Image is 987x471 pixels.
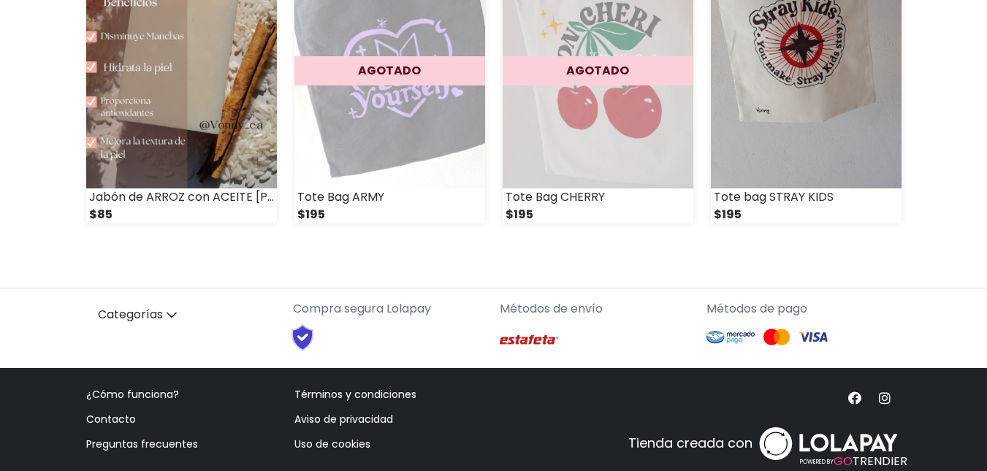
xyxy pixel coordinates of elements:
p: Métodos de pago [706,300,902,318]
div: AGOTADO [503,56,693,85]
div: Tote Bag CHERRY [503,188,693,206]
p: Compra segura Lolapay [293,300,488,318]
a: Preguntas frecuentes [86,437,198,451]
div: $195 [294,206,485,223]
div: Jabón de ARROZ con ACEITE [PERSON_NAME] [86,188,277,206]
p: Métodos de envío [500,300,695,318]
a: Términos y condiciones [294,387,416,402]
img: Mastercard Logo [762,328,791,346]
img: Mercado Pago Logo [706,323,755,351]
img: Shield Logo [278,323,327,351]
a: Contacto [86,412,136,426]
div: $85 [86,206,277,223]
div: $195 [503,206,693,223]
a: Uso de cookies [294,437,370,451]
img: logo_white.svg [755,423,902,464]
img: Visa Logo [799,328,828,346]
p: Tienda creada con [628,433,752,453]
a: ¿Cómo funciona? [86,387,179,402]
img: Estafeta Logo [500,323,558,356]
div: Tote Bag ARMY [294,188,485,206]
span: POWERED BY [800,457,834,465]
div: AGOTADO [294,56,485,85]
span: TRENDIER [800,453,907,470]
span: GO [834,453,853,470]
div: $195 [711,206,902,223]
div: Tote bag STRAY KIDS [711,188,902,206]
a: Categorías [86,300,281,330]
a: Aviso de privacidad [294,412,393,426]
